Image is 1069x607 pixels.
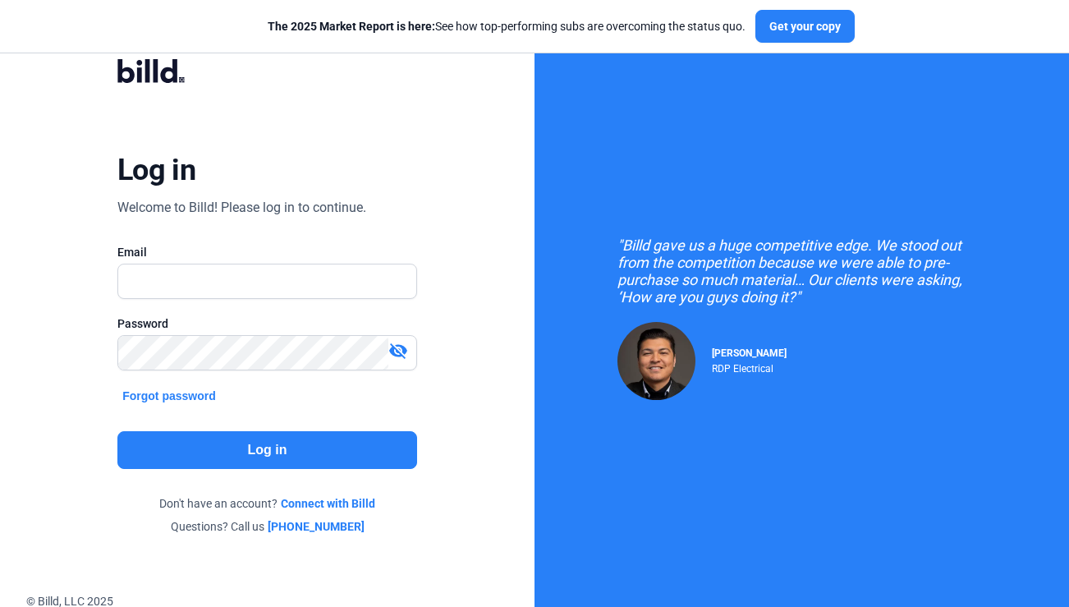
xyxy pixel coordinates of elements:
[117,431,417,469] button: Log in
[268,18,746,34] div: See how top-performing subs are overcoming the status quo.
[117,315,417,332] div: Password
[268,20,435,33] span: The 2025 Market Report is here:
[712,359,787,375] div: RDP Electrical
[617,322,695,400] img: Raul Pacheco
[281,495,375,512] a: Connect with Billd
[117,495,417,512] div: Don't have an account?
[617,237,987,306] div: "Billd gave us a huge competitive edge. We stood out from the competition because we were able to...
[117,518,417,535] div: Questions? Call us
[388,341,408,361] mat-icon: visibility_off
[755,10,855,43] button: Get your copy
[117,198,366,218] div: Welcome to Billd! Please log in to continue.
[117,387,221,405] button: Forgot password
[117,152,195,188] div: Log in
[117,244,417,260] div: Email
[712,347,787,359] span: [PERSON_NAME]
[268,518,365,535] a: [PHONE_NUMBER]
